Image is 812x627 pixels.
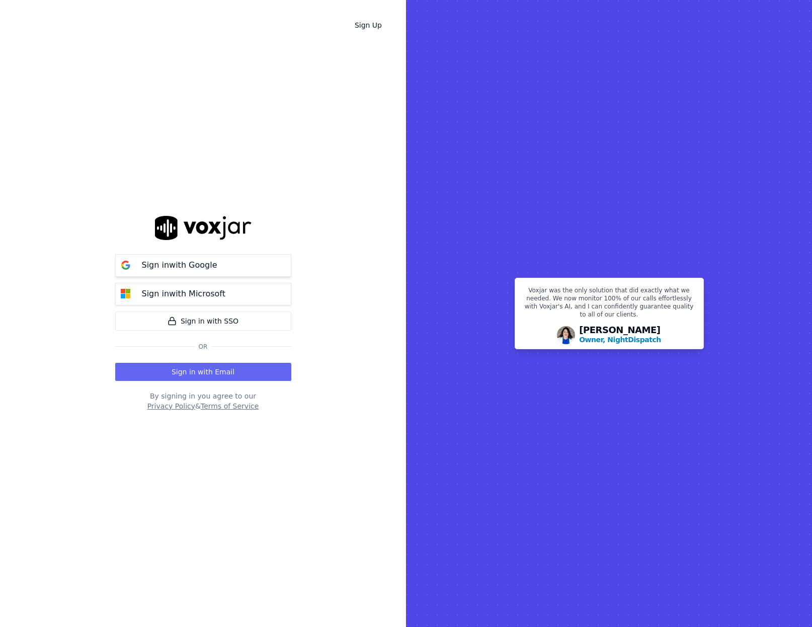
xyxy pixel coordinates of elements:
[579,326,661,345] div: [PERSON_NAME]
[142,288,225,300] p: Sign in with Microsoft
[195,343,212,351] span: Or
[115,391,291,411] div: By signing in you agree to our &
[115,363,291,381] button: Sign in with Email
[115,311,291,331] a: Sign in with SSO
[147,401,195,411] button: Privacy Policy
[201,401,259,411] button: Terms of Service
[115,254,291,277] button: Sign inwith Google
[521,286,697,323] p: Voxjar was the only solution that did exactly what we needed. We now monitor 100% of our calls ef...
[557,326,575,344] img: Avatar
[116,284,136,304] img: microsoft Sign in button
[116,255,136,275] img: google Sign in button
[155,216,252,240] img: logo
[347,16,390,34] a: Sign Up
[579,335,661,345] p: Owner, NightDispatch
[115,283,291,305] button: Sign inwith Microsoft
[142,259,217,271] p: Sign in with Google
